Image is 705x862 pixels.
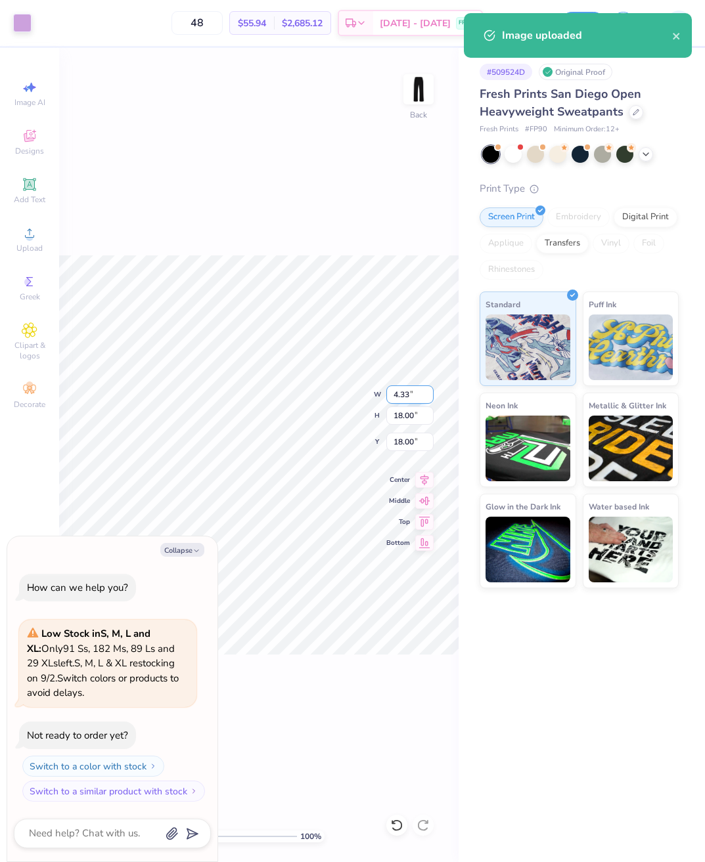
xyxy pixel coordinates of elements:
div: How can we help you? [27,581,128,594]
input: Untitled Design [489,10,554,36]
div: Original Proof [539,64,612,80]
span: # FP90 [525,124,547,135]
span: Add Text [14,194,45,205]
span: Clipart & logos [7,340,53,361]
span: Designs [15,146,44,156]
span: Puff Ink [589,297,616,311]
span: Water based Ink [589,500,649,513]
div: # 509524D [480,64,532,80]
span: Greek [20,291,40,302]
img: Back [405,76,432,102]
span: Standard [486,297,520,311]
span: Only 91 Ss, 182 Ms, 89 Ls and 29 XLs left. S, M, L & XL restocking on 9/2. Switch colors or produ... [27,627,179,699]
span: 100 % [300,830,321,842]
button: Switch to a similar product with stock [22,781,205,802]
span: Minimum Order: 12 + [554,124,620,135]
img: Switch to a similar product with stock [190,787,198,795]
div: Screen Print [480,207,543,227]
div: Applique [480,234,532,253]
img: Glow in the Dark Ink [486,517,570,582]
button: Collapse [160,543,204,557]
span: Image AI [14,97,45,108]
img: Neon Ink [486,416,570,481]
span: FREE [459,18,472,28]
span: Bottom [386,538,410,548]
span: Top [386,517,410,527]
span: Middle [386,496,410,506]
span: Neon Ink [486,399,518,412]
button: Switch to a color with stock [22,756,164,777]
div: Image uploaded [502,28,672,43]
span: Center [386,475,410,485]
input: – – [171,11,223,35]
button: close [672,28,681,43]
span: Decorate [14,399,45,410]
span: [DATE] - [DATE] [380,16,451,30]
div: Back [410,109,427,121]
span: Fresh Prints [480,124,518,135]
div: Not ready to order yet? [27,729,128,742]
img: Standard [486,314,570,380]
span: $55.94 [238,16,266,30]
strong: Low Stock in S, M, L and XL : [27,627,150,655]
div: Digital Print [614,207,677,227]
span: Fresh Prints San Diego Open Heavyweight Sweatpants [480,86,641,119]
div: Embroidery [547,207,610,227]
span: Upload [16,243,43,253]
div: Vinyl [593,234,629,253]
img: Switch to a color with stock [149,762,157,770]
img: Puff Ink [589,314,673,380]
span: Glow in the Dark Ink [486,500,560,513]
div: Transfers [536,234,589,253]
div: Print Type [480,181,679,196]
img: Metallic & Glitter Ink [589,416,673,481]
span: $2,685.12 [282,16,323,30]
img: Water based Ink [589,517,673,582]
div: Rhinestones [480,260,543,280]
div: Foil [633,234,664,253]
span: Metallic & Glitter Ink [589,399,666,412]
